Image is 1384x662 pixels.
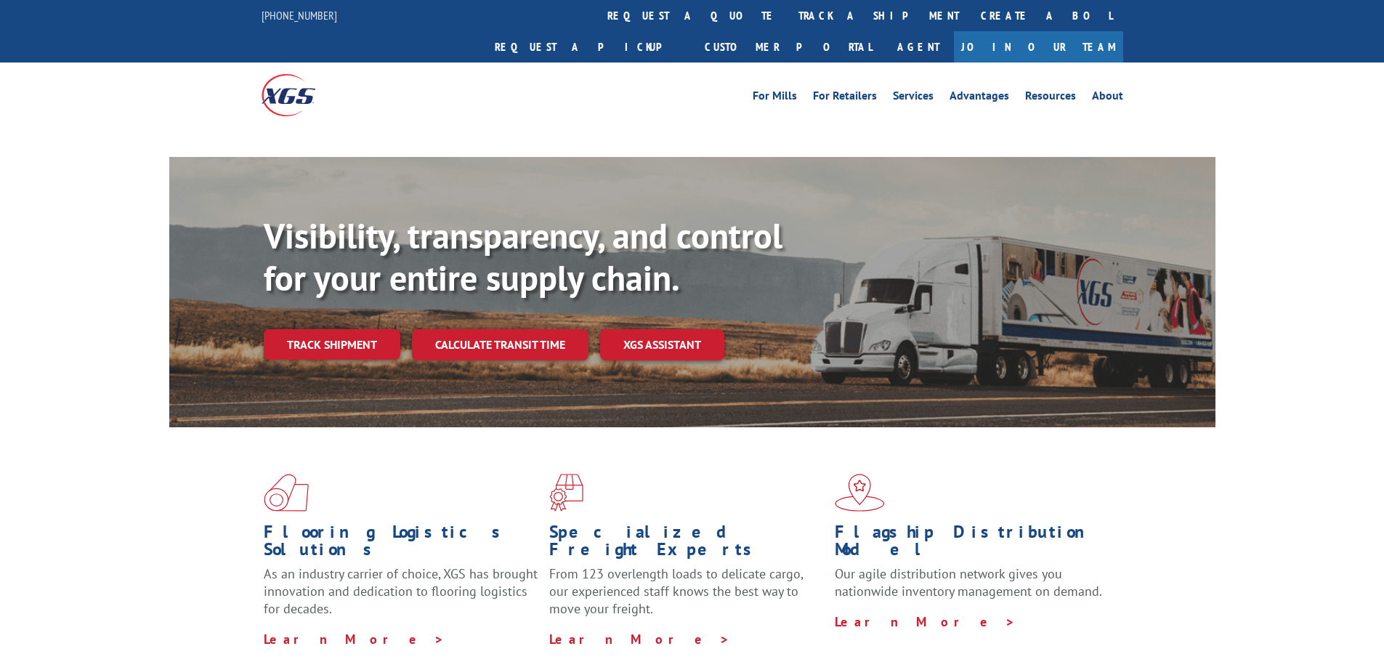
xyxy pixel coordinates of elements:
[484,31,694,62] a: Request a pickup
[549,474,583,512] img: xgs-icon-focused-on-flooring-red
[694,31,883,62] a: Customer Portal
[549,565,824,630] p: From 123 overlength loads to delicate cargo, our experienced staff knows the best way to move you...
[264,213,782,300] b: Visibility, transparency, and control for your entire supply chain.
[813,90,877,106] a: For Retailers
[835,523,1109,565] h1: Flagship Distribution Model
[262,8,337,23] a: [PHONE_NUMBER]
[835,613,1016,630] a: Learn More >
[549,523,824,565] h1: Specialized Freight Experts
[264,329,400,360] a: Track shipment
[893,90,934,106] a: Services
[264,474,309,512] img: xgs-icon-total-supply-chain-intelligence-red
[1025,90,1076,106] a: Resources
[264,565,538,617] span: As an industry carrier of choice, XGS has brought innovation and dedication to flooring logistics...
[950,90,1009,106] a: Advantages
[883,31,954,62] a: Agent
[264,523,538,565] h1: Flooring Logistics Solutions
[954,31,1123,62] a: Join Our Team
[549,631,730,647] a: Learn More >
[1092,90,1123,106] a: About
[412,329,588,360] a: Calculate transit time
[753,90,797,106] a: For Mills
[835,474,885,512] img: xgs-icon-flagship-distribution-model-red
[264,631,445,647] a: Learn More >
[600,329,724,360] a: XGS ASSISTANT
[835,565,1102,600] span: Our agile distribution network gives you nationwide inventory management on demand.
